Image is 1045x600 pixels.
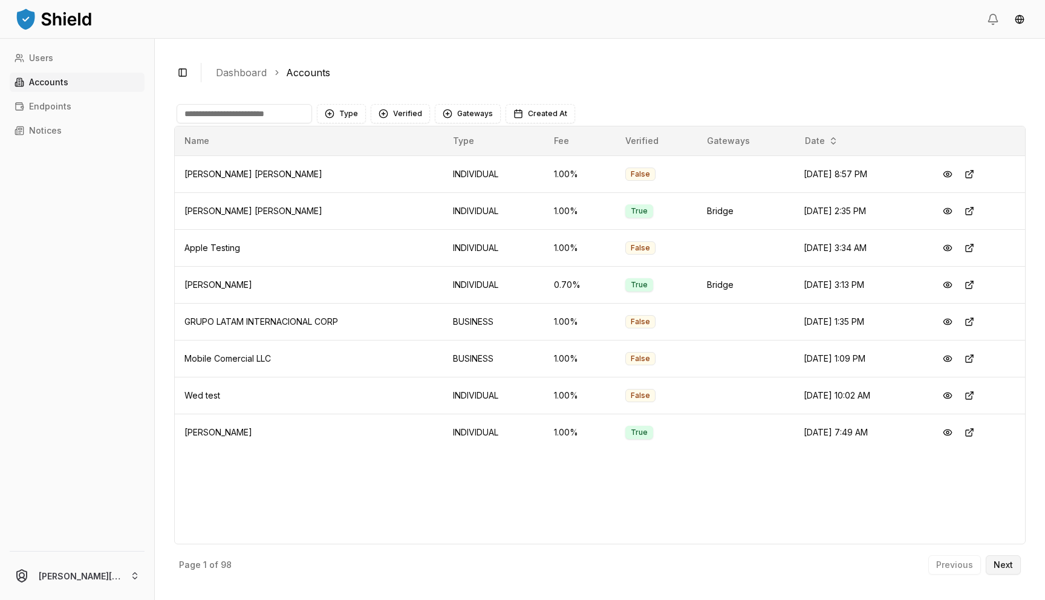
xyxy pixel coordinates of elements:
[15,7,93,31] img: ShieldPay Logo
[616,126,697,155] th: Verified
[443,155,544,192] td: INDIVIDUAL
[184,353,271,364] span: Mobile Comercial LLC
[554,243,578,253] span: 1.00 %
[216,65,1016,80] nav: breadcrumb
[554,390,578,400] span: 1.00 %
[697,126,794,155] th: Gateways
[707,206,734,216] span: Bridge
[443,192,544,229] td: INDIVIDUAL
[175,126,443,155] th: Name
[506,104,575,123] button: Created At
[443,414,544,451] td: INDIVIDUAL
[209,561,218,569] p: of
[544,126,616,155] th: Fee
[184,316,338,327] span: GRUPO LATAM INTERNACIONAL CORP
[216,65,267,80] a: Dashboard
[443,303,544,340] td: BUSINESS
[221,561,232,569] p: 98
[804,316,864,327] span: [DATE] 1:35 PM
[804,427,868,437] span: [DATE] 7:49 AM
[184,206,322,216] span: [PERSON_NAME] [PERSON_NAME]
[179,561,201,569] p: Page
[286,65,330,80] a: Accounts
[528,109,567,119] span: Created At
[800,131,843,151] button: Date
[10,121,145,140] a: Notices
[184,390,220,400] span: Wed test
[804,390,870,400] span: [DATE] 10:02 AM
[184,279,252,290] span: [PERSON_NAME]
[554,427,578,437] span: 1.00 %
[435,104,501,123] button: Gateways
[29,102,71,111] p: Endpoints
[554,316,578,327] span: 1.00 %
[317,104,366,123] button: Type
[986,555,1021,575] button: Next
[10,97,145,116] a: Endpoints
[5,556,149,595] button: [PERSON_NAME][EMAIL_ADDRESS][DOMAIN_NAME]
[29,78,68,86] p: Accounts
[707,279,734,290] span: Bridge
[554,353,578,364] span: 1.00 %
[443,229,544,266] td: INDIVIDUAL
[203,561,207,569] p: 1
[184,427,252,437] span: [PERSON_NAME]
[994,561,1013,569] p: Next
[443,126,544,155] th: Type
[39,570,120,582] p: [PERSON_NAME][EMAIL_ADDRESS][DOMAIN_NAME]
[10,73,145,92] a: Accounts
[804,279,864,290] span: [DATE] 3:13 PM
[184,243,240,253] span: Apple Testing
[10,48,145,68] a: Users
[443,377,544,414] td: INDIVIDUAL
[29,54,53,62] p: Users
[804,243,867,253] span: [DATE] 3:34 AM
[554,169,578,179] span: 1.00 %
[29,126,62,135] p: Notices
[804,206,866,216] span: [DATE] 2:35 PM
[554,206,578,216] span: 1.00 %
[371,104,430,123] button: Verified
[184,169,322,179] span: [PERSON_NAME] [PERSON_NAME]
[804,169,867,179] span: [DATE] 8:57 PM
[443,266,544,303] td: INDIVIDUAL
[443,340,544,377] td: BUSINESS
[554,279,581,290] span: 0.70 %
[804,353,865,364] span: [DATE] 1:09 PM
